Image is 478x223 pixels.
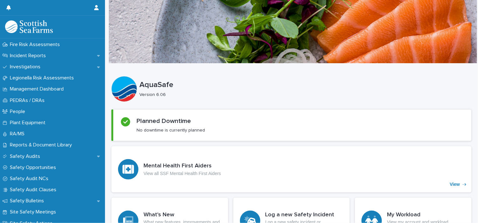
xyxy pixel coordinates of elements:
[137,127,205,133] p: No downtime is currently planned
[144,163,221,170] h3: Mental Health First Aiders
[144,212,221,219] h3: What's New
[450,182,460,187] p: View
[265,212,343,219] h3: Log a new Safety Incident
[139,92,467,98] p: Version 6.06
[7,109,30,115] p: People
[137,117,191,125] h2: Planned Downtime
[5,20,53,33] img: bPIBxiqnSb2ggTQWdOVV
[7,153,45,159] p: Safety Audits
[7,176,53,182] p: Safety Audit NCs
[7,64,46,70] p: Investigations
[7,86,69,92] p: Management Dashboard
[111,146,472,193] a: View
[7,120,51,126] p: Plant Equipment
[387,212,465,219] h3: My Workload
[7,53,51,59] p: Incident Reports
[7,209,61,215] p: Site Safety Meetings
[7,187,61,193] p: Safety Audit Clauses
[7,198,49,204] p: Safety Bulletins
[144,171,221,176] p: View all SSF Mental Health First Aiders
[7,165,61,171] p: Safety Opportunities
[7,75,79,81] p: Legionella Risk Assessments
[7,142,77,148] p: Reports & Document Library
[7,42,65,48] p: Fire Risk Assessments
[7,98,50,104] p: PEDRAs / DRAs
[7,131,30,137] p: RA/MS
[139,80,469,90] p: AquaSafe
